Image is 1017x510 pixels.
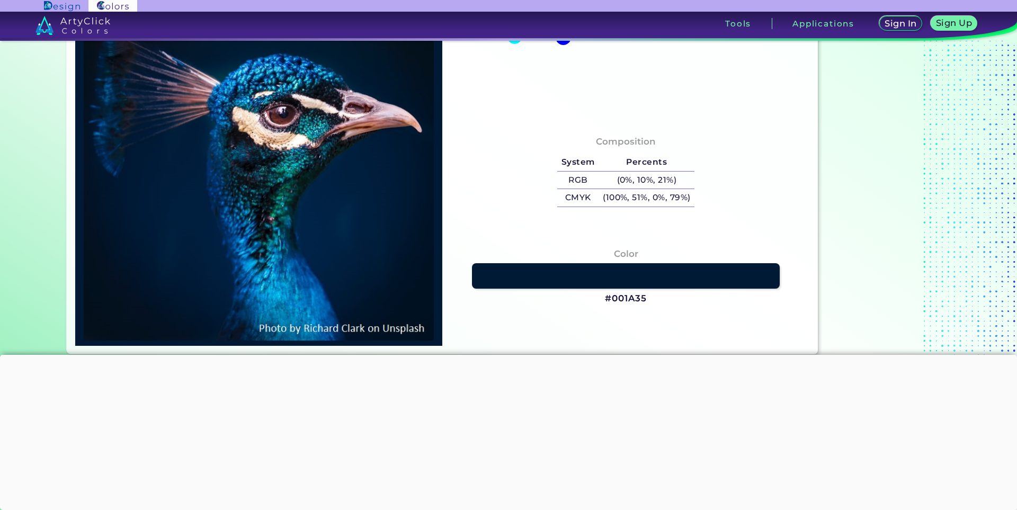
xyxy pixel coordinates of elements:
[599,154,694,171] h5: Percents
[605,292,647,305] h3: #001A35
[557,189,599,207] h5: CMYK
[44,1,79,11] img: ArtyClick Design logo
[792,20,854,28] h3: Applications
[557,172,599,189] h5: RGB
[557,154,599,171] h5: System
[885,19,916,28] h5: Sign In
[725,20,751,28] h3: Tools
[599,172,694,189] h5: (0%, 10%, 21%)
[879,16,922,31] a: Sign In
[614,246,638,262] h4: Color
[936,19,972,27] h5: Sign Up
[596,134,656,149] h4: Composition
[599,189,694,207] h5: (100%, 51%, 0%, 79%)
[931,16,977,31] a: Sign Up
[35,16,110,35] img: logo_artyclick_colors_white.svg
